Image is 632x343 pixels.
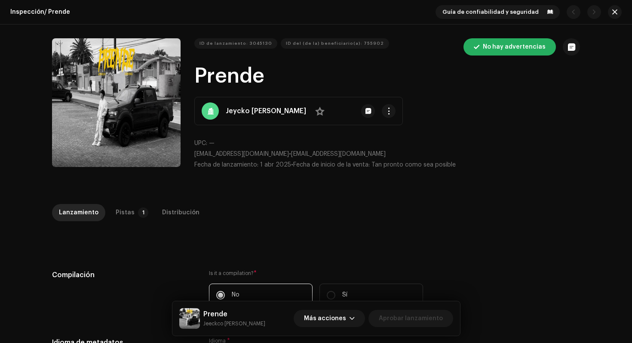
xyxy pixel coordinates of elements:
button: ID del (de la) beneficiario(a): 755902 [281,38,389,49]
button: ID de lanzamiento: 3045130 [194,38,277,49]
span: Más acciones [304,310,346,327]
button: Más acciones [294,310,365,327]
div: Distribución [162,204,199,221]
h5: Compilación [52,270,195,280]
small: Prende [203,319,265,328]
h1: Prende [194,62,580,90]
h5: Prende [203,309,265,319]
button: Aprobar lanzamiento [368,310,453,327]
span: 1 abr 2025 [260,162,291,168]
span: Fecha de lanzamiento: [194,162,258,168]
strong: Jeycko [PERSON_NAME] [226,106,306,116]
p: Sí [342,290,347,300]
p: • [194,150,580,159]
label: Is it a compilation? [209,270,423,277]
p: No [232,290,239,300]
p-badge: 1 [138,207,148,218]
span: ID de lanzamiento: 3045130 [199,35,272,52]
span: • [194,162,293,168]
span: [EMAIL_ADDRESS][DOMAIN_NAME] [194,151,289,157]
span: ID del (de la) beneficiario(a): 755902 [286,35,384,52]
span: UPC: [194,140,207,146]
span: Aprobar lanzamiento [379,310,443,327]
span: [EMAIL_ADDRESS][DOMAIN_NAME] [291,151,386,157]
span: — [209,140,215,146]
span: Fecha de inicio de la venta: [293,162,370,168]
img: 6c9b6c06-8e59-40fb-b2d0-780c4913c57b [179,308,200,329]
span: Tan pronto como sea posible [371,162,456,168]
